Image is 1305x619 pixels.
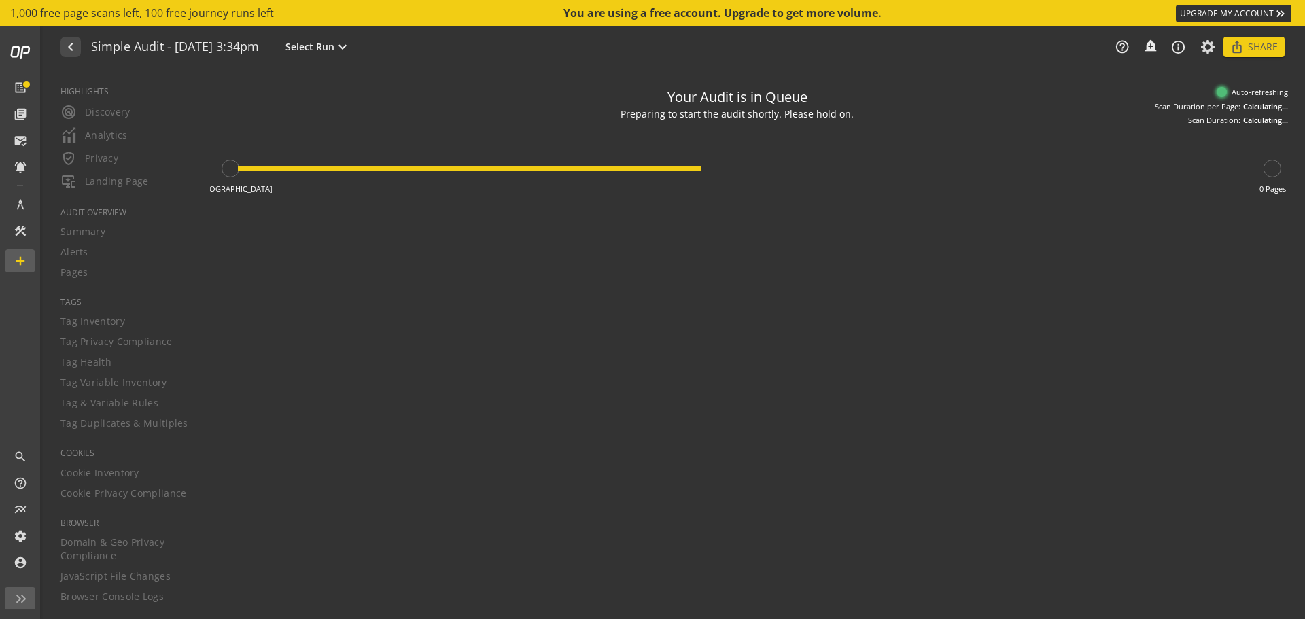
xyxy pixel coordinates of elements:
div: 0 Pages [1259,183,1286,194]
mat-icon: multiline_chart [14,503,27,516]
div: Calculating... [1243,101,1288,112]
div: Calculating... [1243,115,1288,126]
span: Select Run [285,40,334,54]
mat-icon: notifications_active [14,160,27,174]
div: You are using a free account. Upgrade to get more volume. [563,5,883,21]
mat-icon: keyboard_double_arrow_right [1274,7,1287,20]
mat-icon: list_alt [14,81,27,94]
mat-icon: mark_email_read [14,134,27,147]
mat-icon: library_books [14,107,27,121]
mat-icon: construction [14,224,27,238]
button: Select Run [283,38,353,56]
div: Your Audit is in Queue [667,88,807,107]
mat-icon: account_circle [14,556,27,569]
div: Auto-refreshing [1217,87,1288,98]
button: Share [1223,37,1285,57]
mat-icon: architecture [14,198,27,211]
mat-icon: info_outline [1170,39,1186,55]
div: Scan Duration per Page: [1155,101,1240,112]
mat-icon: settings [14,529,27,543]
div: Preparing to start the audit shortly. Please hold on. [621,107,854,122]
a: UPGRADE MY ACCOUNT [1176,5,1291,22]
mat-icon: add [14,254,27,268]
span: 1,000 free page scans left, 100 free journey runs left [10,5,274,21]
span: Share [1248,35,1278,59]
mat-icon: expand_more [334,39,351,55]
mat-icon: search [14,450,27,463]
div: Scan Duration: [1188,115,1240,126]
mat-icon: navigate_before [63,39,77,55]
mat-icon: help_outline [1115,39,1130,54]
mat-icon: ios_share [1230,40,1244,54]
mat-icon: add_alert [1143,39,1157,52]
h1: Simple Audit - 14 September 2025 | 3:34pm [91,40,259,54]
div: In [GEOGRAPHIC_DATA] [188,183,273,194]
mat-icon: help_outline [14,476,27,490]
